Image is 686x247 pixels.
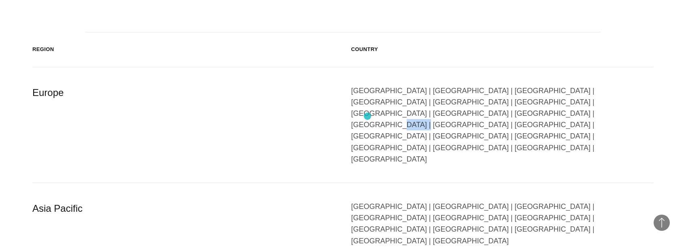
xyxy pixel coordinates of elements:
div: Region [32,45,335,53]
button: Back to Top [654,215,670,231]
div: Europe [32,85,335,165]
div: Asia Pacific [32,201,335,247]
div: Country [351,45,654,53]
div: [GEOGRAPHIC_DATA] | [GEOGRAPHIC_DATA] | [GEOGRAPHIC_DATA] | [GEOGRAPHIC_DATA] | [GEOGRAPHIC_DATA]... [351,201,654,247]
div: [GEOGRAPHIC_DATA] | [GEOGRAPHIC_DATA] | [GEOGRAPHIC_DATA] | [GEOGRAPHIC_DATA] | [GEOGRAPHIC_DATA]... [351,85,654,165]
